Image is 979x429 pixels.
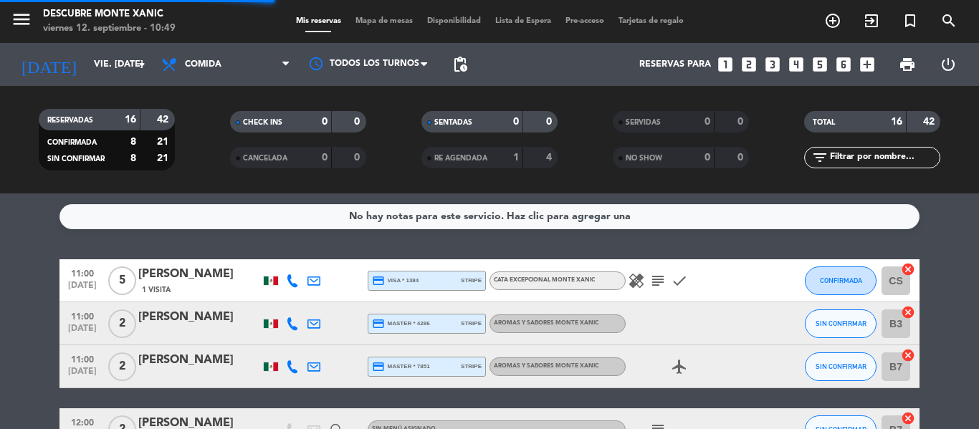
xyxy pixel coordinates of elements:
span: Aromas y Sabores Monte Xanic [494,363,598,369]
i: healing [628,272,645,289]
i: filter_list [811,149,828,166]
span: SERVIDAS [626,119,661,126]
span: SIN CONFIRMAR [816,362,866,370]
span: 11:00 [65,307,100,324]
i: airplanemode_active [671,358,688,375]
i: menu [11,9,32,30]
i: arrow_drop_down [133,56,151,73]
i: check [671,272,688,289]
strong: 0 [546,117,555,127]
div: [PERSON_NAME] [138,265,260,284]
span: stripe [461,319,482,328]
strong: 21 [157,137,171,147]
strong: 4 [546,153,555,163]
strong: 0 [322,153,328,163]
div: viernes 12. septiembre - 10:49 [43,21,176,36]
span: Reserva especial [891,9,930,33]
i: looks_two [740,55,758,74]
span: 11:00 [65,350,100,367]
i: search [940,12,957,29]
span: Reservas para [639,59,711,69]
span: print [899,56,916,73]
strong: 16 [891,117,902,127]
span: RESERVAR MESA [813,9,852,33]
strong: 0 [705,153,710,163]
strong: 0 [322,117,328,127]
span: RESERVADAS [47,117,93,124]
strong: 0 [705,117,710,127]
span: CONFIRMADA [820,276,862,284]
span: visa * 1384 [372,274,419,287]
i: cancel [901,411,915,425]
span: [DATE] [65,367,100,383]
span: SIN CONFIRMAR [816,319,866,327]
div: No hay notas para este servicio. Haz clic para agregar una [349,208,631,225]
span: stripe [461,276,482,285]
strong: 0 [513,117,519,127]
strong: 21 [157,153,171,163]
span: pending_actions [452,56,469,73]
strong: 8 [130,153,136,163]
span: Disponibilidad [420,17,488,25]
i: exit_to_app [863,12,880,29]
button: SIN CONFIRMAR [805,309,877,338]
span: master * 7851 [372,360,430,373]
span: CONFIRMADA [47,139,97,146]
i: add_circle_outline [824,12,841,29]
span: stripe [461,362,482,371]
span: Pre-acceso [558,17,611,25]
i: credit_card [372,317,385,330]
span: Comida [185,59,221,69]
strong: 42 [157,115,171,125]
span: master * 4286 [372,317,430,330]
button: menu [11,9,32,35]
strong: 0 [737,117,746,127]
i: cancel [901,305,915,319]
strong: 1 [513,153,519,163]
span: 2 [108,309,136,338]
i: cancel [901,262,915,276]
span: 5 [108,266,136,295]
i: [DATE] [11,49,87,80]
span: [DATE] [65,324,100,340]
span: 2 [108,352,136,381]
i: subject [649,272,667,289]
span: [DATE] [65,281,100,297]
i: cancel [901,348,915,362]
div: Descubre Monte Xanic [43,7,176,21]
span: Tarjetas de regalo [611,17,691,25]
i: power_settings_new [940,56,957,73]
span: SIN CONFIRMAR [47,155,105,163]
span: Cata Excepcional Monte Xanic [494,277,595,283]
input: Filtrar por nombre... [828,150,940,165]
span: Mapa de mesas [348,17,420,25]
strong: 42 [923,117,937,127]
span: 1 Visita [142,284,171,296]
div: LOG OUT [927,43,968,86]
strong: 8 [130,137,136,147]
span: Lista de Espera [488,17,558,25]
span: Mis reservas [289,17,348,25]
div: [PERSON_NAME] [138,351,260,370]
span: CHECK INS [243,119,282,126]
span: 11:00 [65,264,100,281]
span: CANCELADA [243,155,287,162]
div: [PERSON_NAME] [138,308,260,327]
button: SIN CONFIRMAR [805,352,877,381]
i: add_box [858,55,877,74]
span: RE AGENDADA [434,155,487,162]
strong: 16 [125,115,136,125]
i: looks_4 [787,55,806,74]
span: TOTAL [813,119,835,126]
span: BUSCAR [930,9,968,33]
span: Aromas y Sabores Monte Xanic [494,320,598,326]
span: NO SHOW [626,155,662,162]
i: looks_5 [811,55,829,74]
i: turned_in_not [902,12,919,29]
i: looks_one [716,55,735,74]
strong: 0 [737,153,746,163]
span: SENTADAS [434,119,472,126]
i: credit_card [372,360,385,373]
strong: 0 [354,153,363,163]
strong: 0 [354,117,363,127]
